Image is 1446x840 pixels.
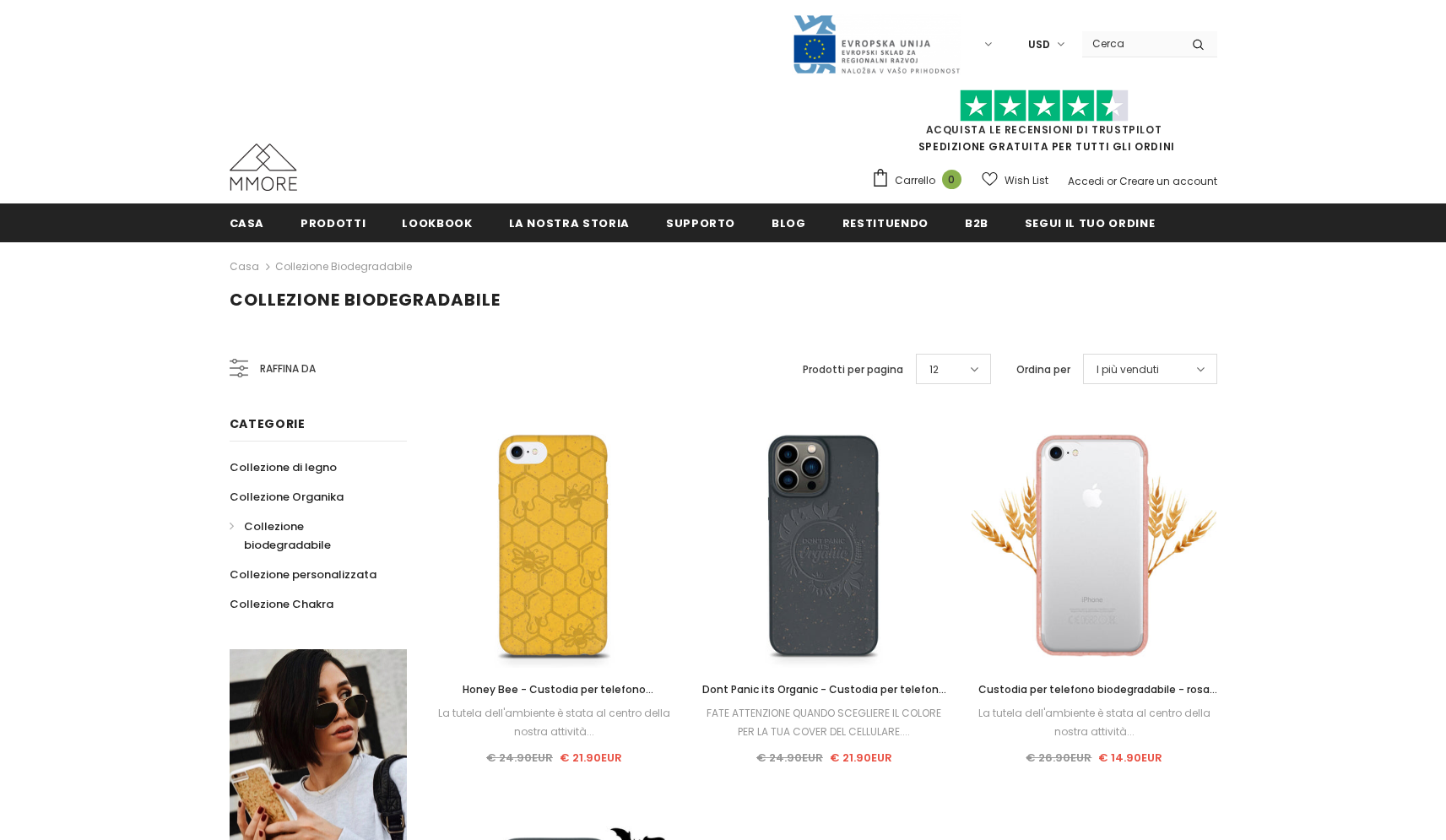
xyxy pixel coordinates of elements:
span: Custodia per telefono biodegradabile - rosa trasparente [978,682,1217,715]
span: Prodotti [301,215,366,231]
span: Collezione Chakra [230,596,333,612]
span: Raffina da [260,360,316,378]
a: Creare un account [1119,174,1217,188]
span: € 21.90EUR [560,750,622,766]
span: Collezione Organika [230,489,344,505]
a: Collezione biodegradabile [275,259,412,274]
span: B2B [965,215,988,231]
label: Ordina per [1016,361,1070,378]
a: Dont Panic its Organic - Custodia per telefono biodegradabile [701,680,946,699]
a: Javni Razpis [792,36,961,51]
span: I più venduti [1097,361,1159,378]
a: Acquista le recensioni di TrustPilot [926,122,1162,137]
a: Collezione personalizzata [230,560,376,589]
a: Prodotti [301,203,366,241]
span: SPEDIZIONE GRATUITA PER TUTTI GLI ORDINI [871,97,1217,154]
div: La tutela dell'ambiente è stata al centro della nostra attività... [972,704,1216,741]
div: FATE ATTENZIONE QUANDO SCEGLIERE IL COLORE PER LA TUA COVER DEL CELLULARE.... [701,704,946,741]
input: Search Site [1082,31,1179,56]
span: Collezione biodegradabile [230,288,501,312]
span: € 24.90EUR [756,750,823,766]
a: La nostra storia [509,203,630,241]
a: B2B [965,203,988,241]
a: Honey Bee - Custodia per telefono biodegradabile - Giallo, arancione e nero [432,680,677,699]
a: Collezione Chakra [230,589,333,619]
span: € 21.90EUR [830,750,892,766]
span: 0 [942,170,961,189]
span: Categorie [230,415,306,432]
span: Segui il tuo ordine [1025,215,1155,231]
span: or [1107,174,1117,188]
label: Prodotti per pagina [803,361,903,378]
span: Collezione biodegradabile [244,518,331,553]
span: Wish List [1005,172,1048,189]
img: Javni Razpis [792,14,961,75]
span: Blog [772,215,806,231]
a: Casa [230,203,265,241]
span: Honey Bee - Custodia per telefono biodegradabile - Giallo, arancione e nero [448,682,660,715]
a: Carrello 0 [871,168,970,193]
span: La nostra storia [509,215,630,231]
a: supporto [666,203,735,241]
div: La tutela dell'ambiente è stata al centro della nostra attività... [432,704,677,741]
a: Collezione Organika [230,482,344,512]
span: Dont Panic its Organic - Custodia per telefono biodegradabile [702,682,946,715]
span: Carrello [895,172,935,189]
span: supporto [666,215,735,231]
a: Blog [772,203,806,241]
a: Wish List [982,165,1048,195]
span: Collezione personalizzata [230,566,376,583]
img: Fidati di Pilot Stars [960,89,1129,122]
span: Restituendo [842,215,929,231]
span: Lookbook [402,215,472,231]
span: € 24.90EUR [486,750,553,766]
a: Custodia per telefono biodegradabile - rosa trasparente [972,680,1216,699]
span: Collezione di legno [230,459,337,475]
span: 12 [929,361,939,378]
span: € 14.90EUR [1098,750,1162,766]
a: Collezione biodegradabile [230,512,388,560]
img: Casi MMORE [230,144,297,191]
span: € 26.90EUR [1026,750,1091,766]
a: Segui il tuo ordine [1025,203,1155,241]
span: Casa [230,215,265,231]
a: Casa [230,257,259,277]
span: USD [1028,36,1050,53]
a: Lookbook [402,203,472,241]
a: Accedi [1068,174,1104,188]
a: Collezione di legno [230,453,337,482]
a: Restituendo [842,203,929,241]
